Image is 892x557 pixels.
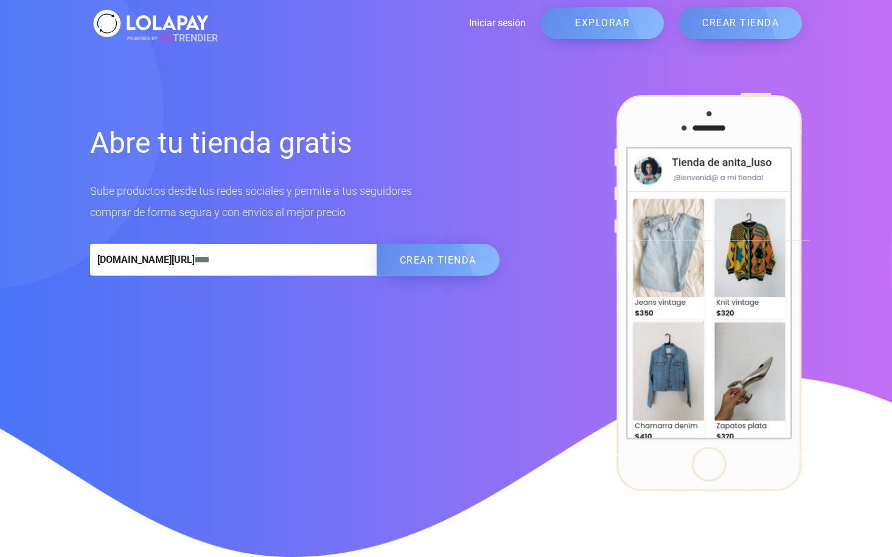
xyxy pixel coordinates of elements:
p: Sube productos desde tus redes sociales y permite a tus seguidores comprar de forma segura y con ... [90,180,500,223]
a: CREAR TIENDA [679,7,802,39]
a: EXPLORAR [541,7,664,39]
a: Iniciar sesión [212,16,526,30]
img: smartphone.png [614,93,802,492]
span: GO [160,32,173,44]
span: TRENDIER [127,31,218,46]
span: [DOMAIN_NAME][URL] [90,244,195,276]
span: POWERED BY [127,35,158,41]
button: CREAR TIENDA [377,244,500,276]
img: logo_white.svg [90,6,212,41]
h1: Abre tu tienda gratis [90,124,500,162]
